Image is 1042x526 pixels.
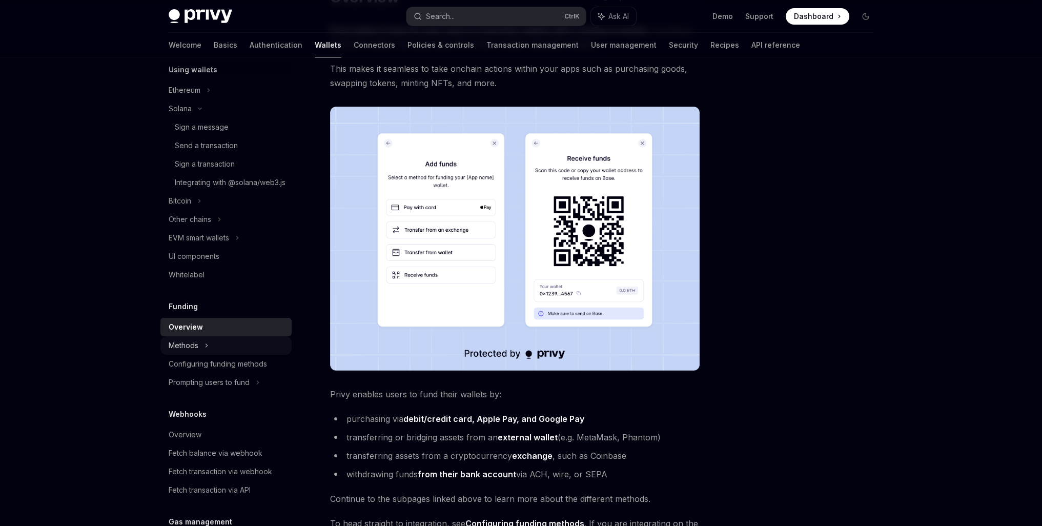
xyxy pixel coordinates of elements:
div: Solana [169,103,192,115]
li: purchasing via [330,412,700,426]
a: UI components [160,247,292,266]
div: Configuring funding methods [169,358,267,370]
div: Prompting users to fund [169,376,250,389]
img: images/Funding.png [330,107,700,371]
a: Overview [160,318,292,336]
span: Privy enables users to fund their wallets by: [330,387,700,401]
a: Sign a message [160,118,292,136]
div: Sign a transaction [175,158,235,170]
img: dark logo [169,9,232,24]
a: Support [745,11,773,22]
span: This makes it seamless to take onchain actions within your apps such as purchasing goods, swappin... [330,62,700,90]
button: Toggle dark mode [857,8,874,25]
div: Integrating with @solana/web3.js [175,176,285,189]
div: Sign a message [175,121,229,133]
div: EVM smart wallets [169,232,229,244]
div: Overview [169,321,203,333]
span: Ask AI [608,11,629,22]
li: transferring or bridging assets from an (e.g. MetaMask, Phantom) [330,430,700,444]
div: Whitelabel [169,269,205,281]
a: Fetch transaction via webhook [160,462,292,481]
strong: external wallet [498,432,558,442]
a: Demo [712,11,733,22]
button: Ask AI [591,7,636,26]
a: external wallet [498,432,558,443]
div: UI components [169,250,219,262]
a: API reference [751,33,800,57]
a: Welcome [169,33,201,57]
h5: Funding [169,300,198,313]
a: Configuring funding methods [160,355,292,373]
a: debit/credit card, Apple Pay, and Google Pay [403,414,584,424]
a: Authentication [250,33,302,57]
div: Methods [169,339,198,352]
div: Fetch transaction via API [169,484,251,496]
a: Whitelabel [160,266,292,284]
a: Recipes [710,33,739,57]
div: Ethereum [169,84,200,96]
a: Basics [214,33,237,57]
h5: Webhooks [169,408,207,420]
a: exchange [512,451,553,461]
span: Continue to the subpages linked above to learn more about the different methods. [330,492,700,506]
span: Ctrl K [564,12,580,21]
div: Overview [169,429,201,441]
a: User management [591,33,657,57]
div: Fetch balance via webhook [169,447,262,459]
a: Policies & controls [407,33,474,57]
a: Send a transaction [160,136,292,155]
a: from their bank account [418,469,516,480]
a: Connectors [354,33,395,57]
a: Fetch transaction via API [160,481,292,499]
div: Search... [426,10,455,23]
li: withdrawing funds via ACH, wire, or SEPA [330,467,700,481]
div: Fetch transaction via webhook [169,466,272,478]
a: Transaction management [486,33,579,57]
a: Fetch balance via webhook [160,444,292,462]
div: Send a transaction [175,139,238,152]
a: Wallets [315,33,341,57]
a: Dashboard [786,8,849,25]
li: transferring assets from a cryptocurrency , such as Coinbase [330,449,700,463]
div: Bitcoin [169,195,191,207]
a: Security [669,33,698,57]
a: Overview [160,426,292,444]
a: Integrating with @solana/web3.js [160,173,292,192]
button: Search...CtrlK [406,7,586,26]
span: Dashboard [794,11,833,22]
div: Other chains [169,213,211,226]
a: Sign a transaction [160,155,292,173]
